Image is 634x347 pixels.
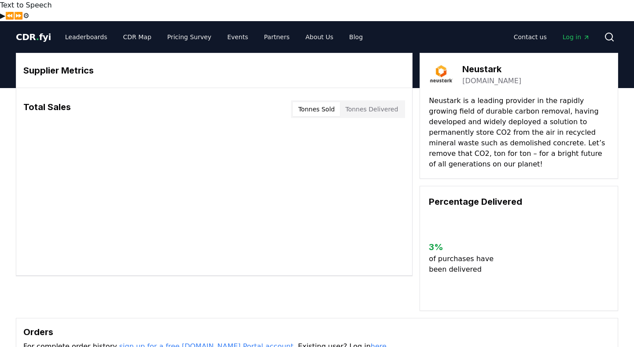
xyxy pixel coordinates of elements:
[462,63,521,76] h3: Neustark
[429,254,501,275] p: of purchases have been delivered
[5,11,14,21] button: Previous
[429,96,609,170] p: Neustark is a leading provider in the rapidly growing field of durable carbon removal, having dev...
[340,102,403,116] button: Tonnes Delivered
[429,195,609,208] h3: Percentage Delivered
[16,31,51,43] a: CDR.fyi
[36,32,39,42] span: .
[507,29,554,45] a: Contact us
[462,76,521,86] a: [DOMAIN_NAME]
[429,62,453,87] img: Neustark-logo
[299,29,340,45] a: About Us
[23,64,405,77] h3: Supplier Metrics
[556,29,597,45] a: Log in
[160,29,218,45] a: Pricing Survey
[58,29,370,45] nav: Main
[563,33,590,41] span: Log in
[23,11,29,21] button: Settings
[116,29,158,45] a: CDR Map
[16,32,51,42] span: CDR fyi
[429,240,501,254] h3: 3 %
[220,29,255,45] a: Events
[257,29,297,45] a: Partners
[293,102,340,116] button: Tonnes Sold
[23,100,71,118] h3: Total Sales
[14,11,23,21] button: Forward
[342,29,370,45] a: Blog
[507,29,597,45] nav: Main
[23,325,611,339] h3: Orders
[58,29,114,45] a: Leaderboards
